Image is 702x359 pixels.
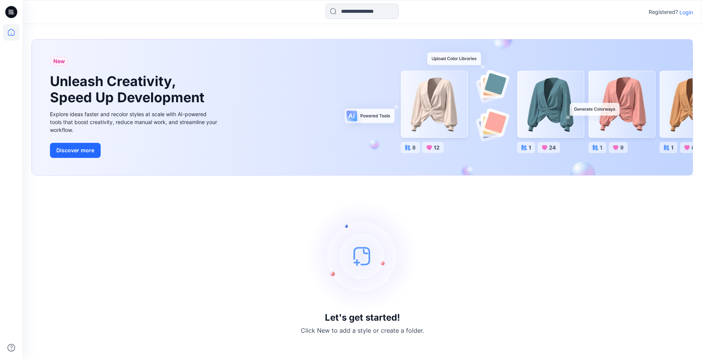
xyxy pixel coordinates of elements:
[679,8,693,16] p: Login
[649,8,678,17] p: Registered?
[50,143,101,158] button: Discover more
[50,73,208,106] h1: Unleash Creativity, Speed Up Development
[50,143,219,158] a: Discover more
[325,312,400,323] h3: Let's get started!
[301,326,424,335] p: Click New to add a style or create a folder.
[50,110,219,134] div: Explore ideas faster and recolor styles at scale with AI-powered tools that boost creativity, red...
[306,200,419,312] img: empty-state-image.svg
[53,57,65,66] span: New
